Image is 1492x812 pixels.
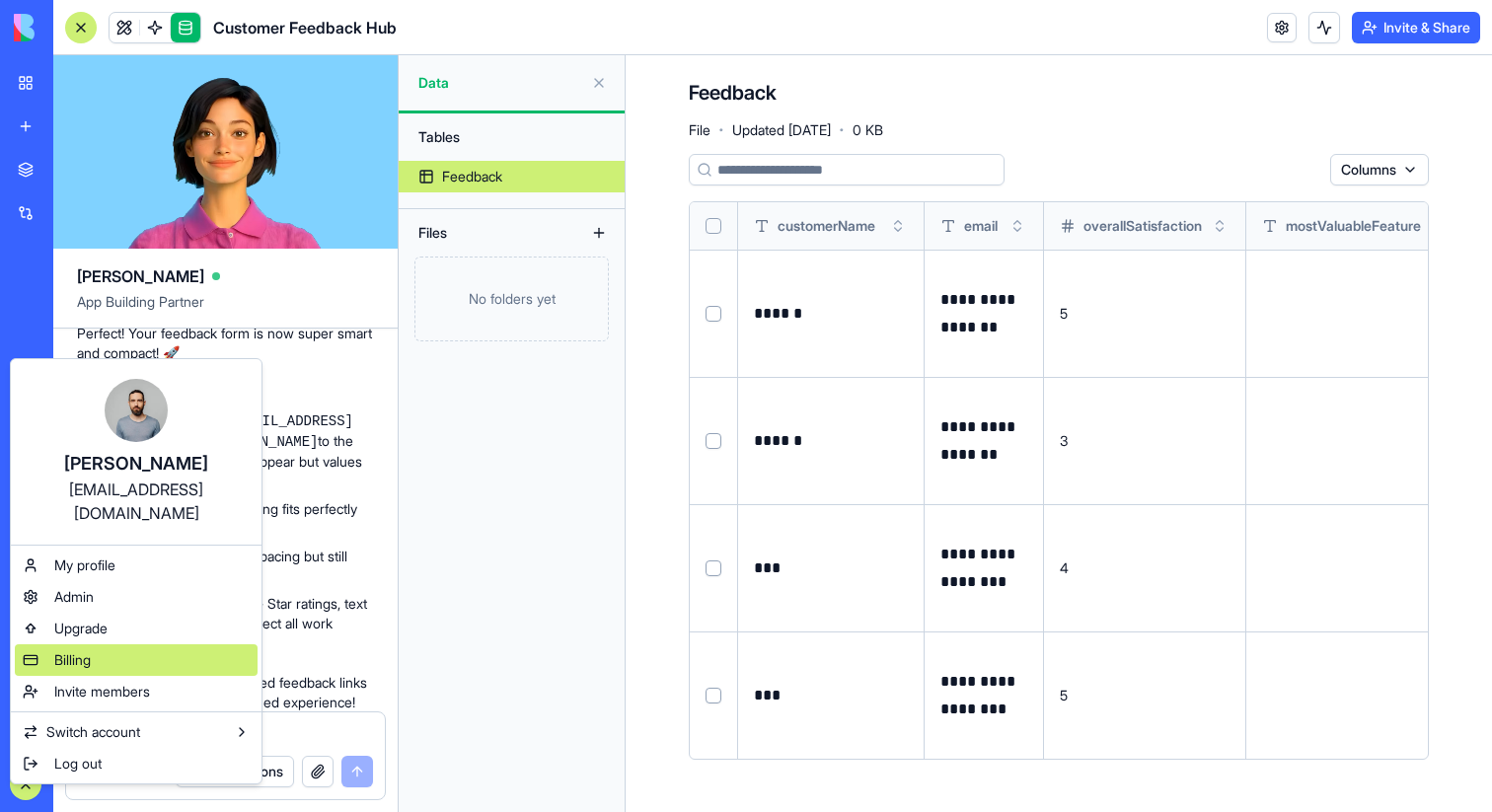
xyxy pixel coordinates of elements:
[54,555,115,575] span: My profile
[105,379,168,442] img: image_123650291_bsq8ao.jpg
[46,722,140,742] span: Switch account
[15,676,258,707] a: Invite members
[15,644,258,676] a: Billing
[54,619,108,638] span: Upgrade
[31,478,242,525] div: [EMAIL_ADDRESS][DOMAIN_NAME]
[15,581,258,613] a: Admin
[54,650,91,670] span: Billing
[15,550,258,581] a: My profile
[31,450,242,478] div: [PERSON_NAME]
[54,587,94,607] span: Admin
[15,613,258,644] a: Upgrade
[15,363,258,541] a: [PERSON_NAME][EMAIL_ADDRESS][DOMAIN_NAME]
[54,754,102,774] span: Log out
[54,682,150,701] span: Invite members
